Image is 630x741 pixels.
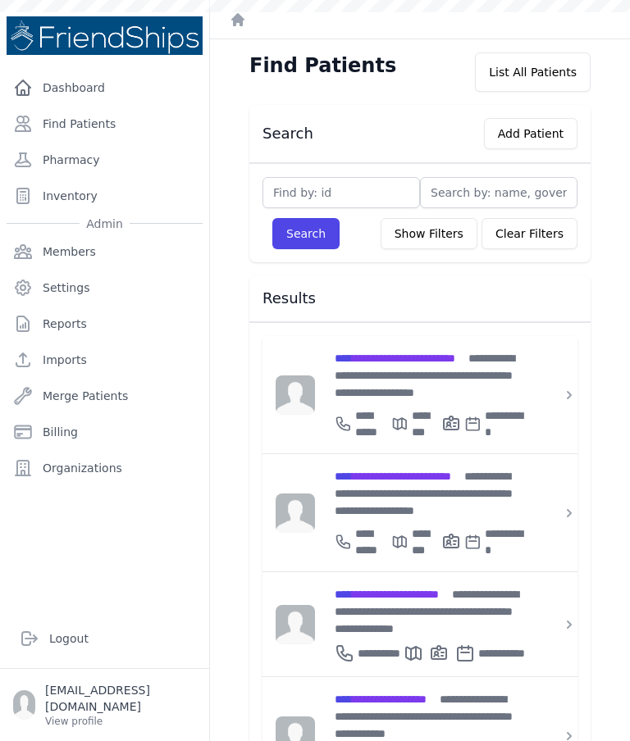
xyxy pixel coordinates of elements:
[262,289,577,308] h3: Results
[475,52,591,92] div: List All Patients
[420,177,577,208] input: Search by: name, government id or phone
[7,380,203,412] a: Merge Patients
[484,118,577,149] button: Add Patient
[7,180,203,212] a: Inventory
[276,605,315,644] img: person-242608b1a05df3501eefc295dc1bc67a.jpg
[276,493,315,533] img: person-242608b1a05df3501eefc295dc1bc67a.jpg
[249,52,396,79] h1: Find Patients
[7,71,203,104] a: Dashboard
[7,271,203,304] a: Settings
[7,143,203,176] a: Pharmacy
[276,375,315,415] img: person-242608b1a05df3501eefc295dc1bc67a.jpg
[7,343,203,376] a: Imports
[7,16,203,55] img: Medical Missions EMR
[45,682,196,715] p: [EMAIL_ADDRESS][DOMAIN_NAME]
[7,307,203,340] a: Reports
[262,124,313,143] h3: Search
[80,216,130,232] span: Admin
[7,452,203,484] a: Organizations
[381,218,477,249] button: Show Filters
[13,622,196,655] a: Logout
[262,177,420,208] input: Find by: id
[45,715,196,728] p: View profile
[7,107,203,140] a: Find Patients
[7,235,203,268] a: Members
[7,416,203,448] a: Billing
[13,682,196,728] a: [EMAIL_ADDRESS][DOMAIN_NAME] View profile
[482,218,577,249] button: Clear Filters
[272,218,340,249] button: Search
